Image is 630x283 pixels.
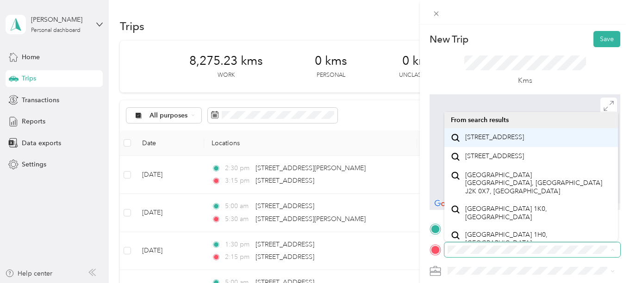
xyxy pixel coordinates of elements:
[578,231,630,283] iframe: Everlance-gr Chat Button Frame
[465,231,611,247] span: [GEOGRAPHIC_DATA] 1H0, [GEOGRAPHIC_DATA]
[430,33,468,46] p: New Trip
[465,205,611,221] span: [GEOGRAPHIC_DATA] 1K0, [GEOGRAPHIC_DATA]
[432,198,462,210] a: Ouvrir cette zone dans Google Maps (dans une nouvelle fenêtre)
[593,31,620,47] button: Save
[518,75,532,86] p: Kms
[465,152,524,160] span: [STREET_ADDRESS]
[465,133,524,141] span: [STREET_ADDRESS]
[451,116,509,124] span: From search results
[432,198,462,210] img: Google
[465,171,611,196] span: [GEOGRAPHIC_DATA] [GEOGRAPHIC_DATA], [GEOGRAPHIC_DATA] J2K 0X7, [GEOGRAPHIC_DATA]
